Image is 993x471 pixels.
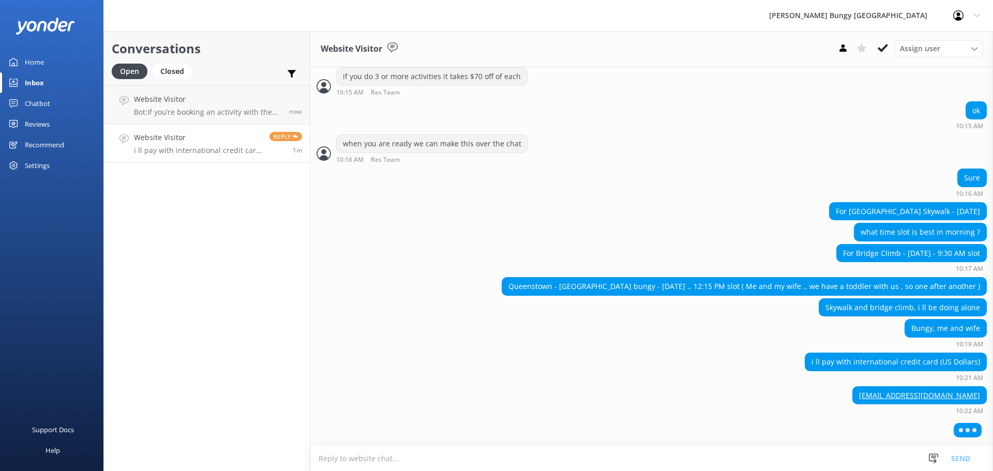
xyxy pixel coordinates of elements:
[112,39,302,58] h2: Conversations
[46,440,60,461] div: Help
[502,278,986,295] div: Queenstown - [GEOGRAPHIC_DATA] bungy - [DATE] .. 12:15 PM slot ( Me and my wife .. we have a todd...
[104,85,310,124] a: Website VisitorBot:If you’re booking an activity with the Free Bungy Bus, the times shown on the ...
[134,94,281,105] h4: Website Visitor
[805,374,987,381] div: Aug 23 2025 10:21am (UTC +12:00) Pacific/Auckland
[837,245,986,262] div: For Bridge Climb - [DATE] - 9:30 AM slot
[25,134,64,155] div: Recommend
[337,135,528,153] div: when you are ready we can make this over the chat
[966,102,986,119] div: ok
[25,52,44,72] div: Home
[153,65,197,77] a: Closed
[269,132,302,141] span: Reply
[895,40,983,57] div: Assign User
[958,169,986,187] div: Sure
[956,191,983,197] strong: 10:16 AM
[819,299,986,316] div: Skywalk and bridge climb, i ll be doing alone
[153,64,192,79] div: Closed
[336,89,364,96] strong: 10:15 AM
[371,157,400,163] span: Res Team
[905,340,987,347] div: Aug 23 2025 10:19am (UTC +12:00) Pacific/Auckland
[25,93,50,114] div: Chatbot
[32,419,74,440] div: Support Docs
[25,72,44,93] div: Inbox
[16,18,75,35] img: yonder-white-logo.png
[830,203,986,220] div: For [GEOGRAPHIC_DATA] Skywalk - [DATE]
[900,43,940,54] span: Assign user
[134,132,262,143] h4: Website Visitor
[134,146,262,155] p: i ll pay with international credit card (US Dollars)
[112,65,153,77] a: Open
[336,88,528,96] div: Aug 23 2025 10:15am (UTC +12:00) Pacific/Auckland
[321,42,382,56] h3: Website Visitor
[25,155,50,176] div: Settings
[956,266,983,272] strong: 10:17 AM
[134,108,281,117] p: Bot: If you’re booking an activity with the Free Bungy Bus, the times shown on the website are bu...
[956,341,983,347] strong: 10:19 AM
[836,265,987,272] div: Aug 23 2025 10:17am (UTC +12:00) Pacific/Auckland
[336,156,528,163] div: Aug 23 2025 10:16am (UTC +12:00) Pacific/Auckland
[25,114,50,134] div: Reviews
[337,68,527,85] div: if you do 3 or more activities it takes $70 off of each
[905,320,986,337] div: Bungy, me and wife
[956,122,987,129] div: Aug 23 2025 10:15am (UTC +12:00) Pacific/Auckland
[859,390,980,400] a: [EMAIL_ADDRESS][DOMAIN_NAME]
[336,157,364,163] strong: 10:16 AM
[805,353,986,371] div: i ll pay with international credit card (US Dollars)
[289,107,302,116] span: Aug 23 2025 10:21am (UTC +12:00) Pacific/Auckland
[956,375,983,381] strong: 10:21 AM
[956,123,983,129] strong: 10:15 AM
[956,190,987,197] div: Aug 23 2025 10:16am (UTC +12:00) Pacific/Auckland
[104,124,310,163] a: Website Visitori ll pay with international credit card (US Dollars)Reply1m
[854,223,986,241] div: what time slot is best in morning ?
[371,89,400,96] span: Res Team
[956,408,983,414] strong: 10:22 AM
[852,407,987,414] div: Aug 23 2025 10:22am (UTC +12:00) Pacific/Auckland
[293,146,302,155] span: Aug 23 2025 10:21am (UTC +12:00) Pacific/Auckland
[112,64,147,79] div: Open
